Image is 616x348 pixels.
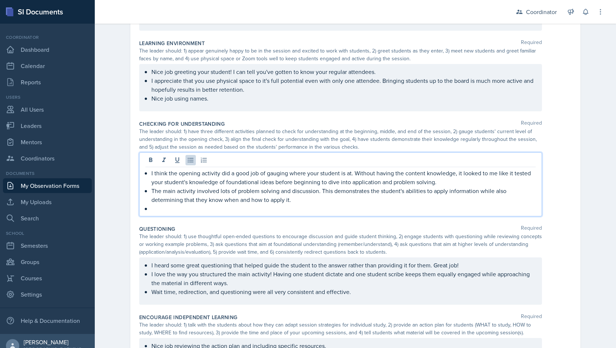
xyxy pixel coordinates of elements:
[139,314,238,321] label: Encourage Independent Learning
[526,7,557,16] div: Coordinator
[3,287,92,302] a: Settings
[3,135,92,149] a: Mentors
[139,40,205,47] label: Learning Environment
[3,238,92,253] a: Semesters
[521,314,542,321] span: Required
[3,178,92,193] a: My Observation Forms
[151,270,536,287] p: I love the way you structured the main activity! Having one student dictate and one student scrib...
[3,42,92,57] a: Dashboard
[151,261,536,270] p: I heard some great questioning that helped guide the student to the answer rather than providing ...
[521,225,542,233] span: Required
[3,151,92,166] a: Coordinators
[151,94,536,103] p: Nice job using names.
[3,118,92,133] a: Leaders
[151,186,536,204] p: The main activity involved lots of problem solving and discussion. This demonstrates the student'...
[3,75,92,89] a: Reports
[521,120,542,128] span: Required
[3,254,92,269] a: Groups
[151,76,536,94] p: I appreciate that you use physical space to it's full potential even with only one attendee. Brin...
[3,34,92,41] div: Coordinator
[139,225,175,233] label: Questioning
[151,169,536,186] p: I think the opening activity did a good job of gauging where your student is at. Without having t...
[139,120,225,128] label: Checking for Understanding
[139,128,542,151] div: The leader should: 1) have three different activities planned to check for understanding at the b...
[3,195,92,209] a: My Uploads
[3,102,92,117] a: All Users
[24,338,89,346] div: [PERSON_NAME]
[3,58,92,73] a: Calendar
[139,47,542,62] div: The leader should: 1) appear genuinely happy to be in the session and excited to work with studen...
[3,94,92,101] div: Users
[3,170,92,177] div: Documents
[3,230,92,237] div: School
[3,313,92,328] div: Help & Documentation
[139,321,542,337] div: The leader should: 1) talk with the students about how they can adapt session strategies for indi...
[3,271,92,286] a: Courses
[151,287,536,296] p: Wait time, redirection, and questioning were all very consistent and effective.
[3,211,92,226] a: Search
[139,233,542,256] div: The leader should: 1) use thoughtful open-ended questions to encourage discussion and guide stude...
[151,67,536,76] p: Nice job greeting your student! I can tell you've gotten to know your regular attendees.
[521,40,542,47] span: Required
